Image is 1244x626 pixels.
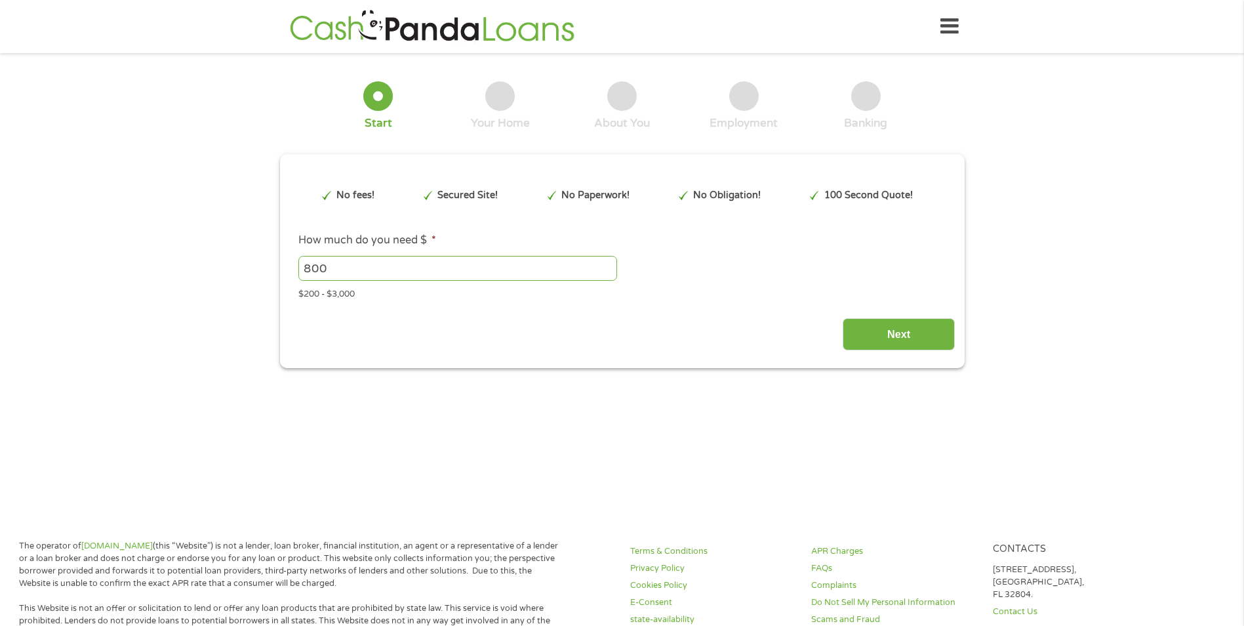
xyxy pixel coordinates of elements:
p: No Paperwork! [561,188,630,203]
div: Your Home [471,116,530,131]
h4: Contacts [993,543,1158,556]
a: APR Charges [811,545,976,558]
div: About You [594,116,650,131]
p: [STREET_ADDRESS], [GEOGRAPHIC_DATA], FL 32804. [993,564,1158,601]
a: E-Consent [630,596,795,609]
a: Cookies Policy [630,579,795,592]
img: GetLoanNow Logo [286,8,578,45]
label: How much do you need $ [298,234,436,247]
div: Start [365,116,392,131]
a: Complaints [811,579,976,592]
a: Terms & Conditions [630,545,795,558]
p: The operator of (this “Website”) is not a lender, loan broker, financial institution, an agent or... [19,540,563,590]
p: No Obligation! [693,188,761,203]
div: Employment [710,116,778,131]
a: [DOMAIN_NAME] [81,541,153,551]
a: Contact Us [993,606,1158,618]
a: FAQs [811,562,976,575]
p: 100 Second Quote! [824,188,913,203]
input: Next [843,318,955,350]
a: Do Not Sell My Personal Information [811,596,976,609]
p: No fees! [336,188,374,203]
a: Privacy Policy [630,562,795,575]
p: Secured Site! [437,188,498,203]
div: Banking [844,116,887,131]
div: $200 - $3,000 [298,283,945,301]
